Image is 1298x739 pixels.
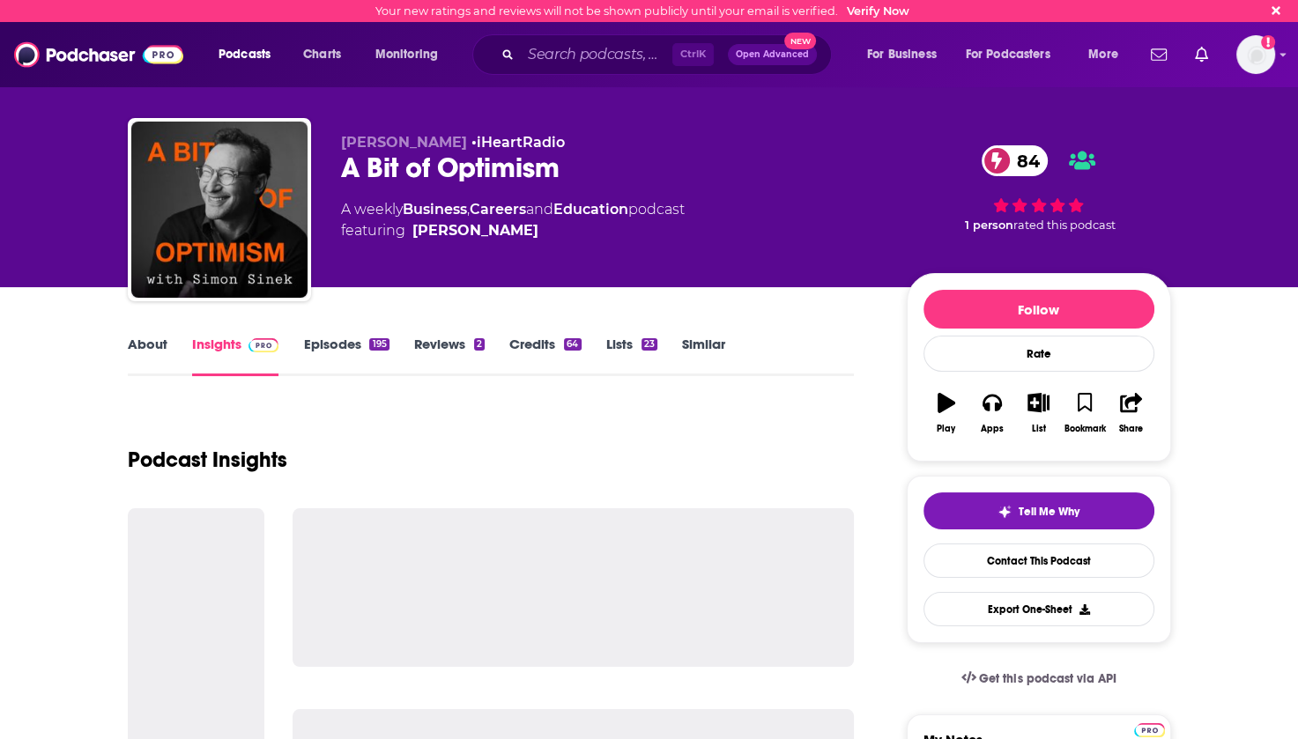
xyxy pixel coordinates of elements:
[606,336,657,376] a: Lists23
[1064,424,1105,434] div: Bookmark
[526,201,553,218] span: and
[923,381,969,445] button: Play
[1013,218,1116,232] span: rated this podcast
[1236,35,1275,74] button: Show profile menu
[303,336,389,376] a: Episodes195
[292,41,352,69] a: Charts
[414,336,485,376] a: Reviews2
[966,42,1050,67] span: For Podcasters
[923,592,1154,626] button: Export One-Sheet
[672,43,714,66] span: Ctrl K
[403,201,467,218] a: Business
[128,336,167,376] a: About
[847,4,909,18] a: Verify Now
[131,122,308,298] img: A Bit of Optimism
[855,41,959,69] button: open menu
[412,220,538,241] div: [PERSON_NAME]
[982,145,1049,176] a: 84
[937,424,955,434] div: Play
[467,201,470,218] span: ,
[509,336,581,376] a: Credits64
[682,336,725,376] a: Similar
[369,338,389,351] div: 195
[474,338,485,351] div: 2
[341,220,685,241] span: featuring
[14,38,183,71] img: Podchaser - Follow, Share and Rate Podcasts
[375,42,438,67] span: Monitoring
[303,42,341,67] span: Charts
[1119,424,1143,434] div: Share
[1236,35,1275,74] span: Logged in as kimmiveritas
[1032,424,1046,434] div: List
[867,42,937,67] span: For Business
[477,134,565,151] a: iHeartRadio
[965,218,1013,232] span: 1 person
[979,671,1116,686] span: Get this podcast via API
[553,201,628,218] a: Education
[192,336,279,376] a: InsightsPodchaser Pro
[219,42,271,67] span: Podcasts
[923,492,1154,529] button: tell me why sparkleTell Me Why
[375,4,909,18] div: Your new ratings and reviews will not be shown publicly until your email is verified.
[981,424,1004,434] div: Apps
[521,41,672,69] input: Search podcasts, credits, & more...
[736,50,809,59] span: Open Advanced
[998,505,1012,519] img: tell me why sparkle
[642,338,657,351] div: 23
[923,543,1154,578] a: Contact This Podcast
[471,134,565,151] span: •
[206,41,293,69] button: open menu
[728,44,817,65] button: Open AdvancedNew
[923,290,1154,329] button: Follow
[248,338,279,352] img: Podchaser Pro
[489,34,849,75] div: Search podcasts, credits, & more...
[1236,35,1275,74] img: User Profile
[1108,381,1153,445] button: Share
[341,199,685,241] div: A weekly podcast
[1134,723,1165,737] img: Podchaser Pro
[947,657,1131,700] a: Get this podcast via API
[784,33,816,49] span: New
[1076,41,1140,69] button: open menu
[363,41,461,69] button: open menu
[128,447,287,473] h1: Podcast Insights
[923,336,1154,372] div: Rate
[999,145,1049,176] span: 84
[1134,721,1165,737] a: Pro website
[1015,381,1061,445] button: List
[1144,40,1174,70] a: Show notifications dropdown
[1088,42,1118,67] span: More
[1019,505,1079,519] span: Tell Me Why
[1188,40,1215,70] a: Show notifications dropdown
[1062,381,1108,445] button: Bookmark
[564,338,581,351] div: 64
[907,134,1171,243] div: 84 1 personrated this podcast
[954,41,1076,69] button: open menu
[969,381,1015,445] button: Apps
[470,201,526,218] a: Careers
[1261,35,1275,49] svg: Email not verified
[341,134,467,151] span: [PERSON_NAME]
